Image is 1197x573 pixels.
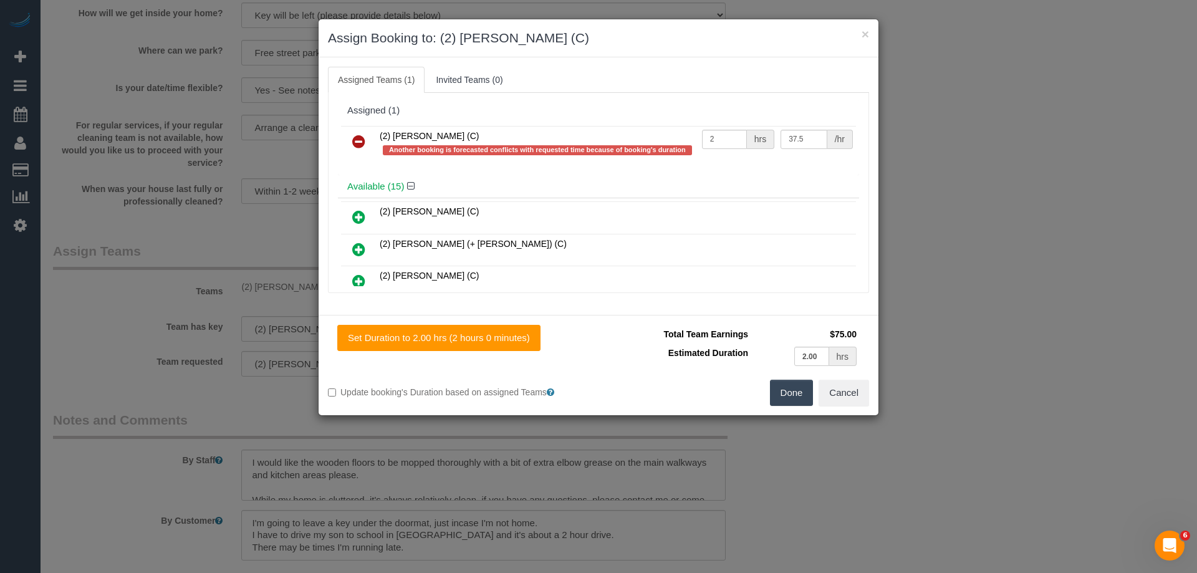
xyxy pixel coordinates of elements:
span: (2) [PERSON_NAME] (+ [PERSON_NAME]) (C) [380,239,567,249]
div: /hr [827,130,853,149]
td: Total Team Earnings [608,325,751,344]
input: Update booking's Duration based on assigned Teams [328,388,336,397]
span: (2) [PERSON_NAME] (C) [380,206,479,216]
button: × [862,27,869,41]
div: hrs [747,130,774,149]
div: hrs [829,347,857,366]
a: Assigned Teams (1) [328,67,425,93]
button: Done [770,380,814,406]
span: Another booking is forecasted conflicts with requested time because of booking's duration [383,145,692,155]
span: Estimated Duration [668,348,748,358]
span: 6 [1180,531,1190,541]
button: Cancel [819,380,869,406]
label: Update booking's Duration based on assigned Teams [328,386,589,398]
span: (2) [PERSON_NAME] (C) [380,271,479,281]
iframe: Intercom live chat [1155,531,1185,561]
div: Assigned (1) [347,105,850,116]
a: Invited Teams (0) [426,67,512,93]
button: Set Duration to 2.00 hrs (2 hours 0 minutes) [337,325,541,351]
h4: Available (15) [347,181,850,192]
h3: Assign Booking to: (2) [PERSON_NAME] (C) [328,29,869,47]
td: $75.00 [751,325,860,344]
span: (2) [PERSON_NAME] (C) [380,131,479,141]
